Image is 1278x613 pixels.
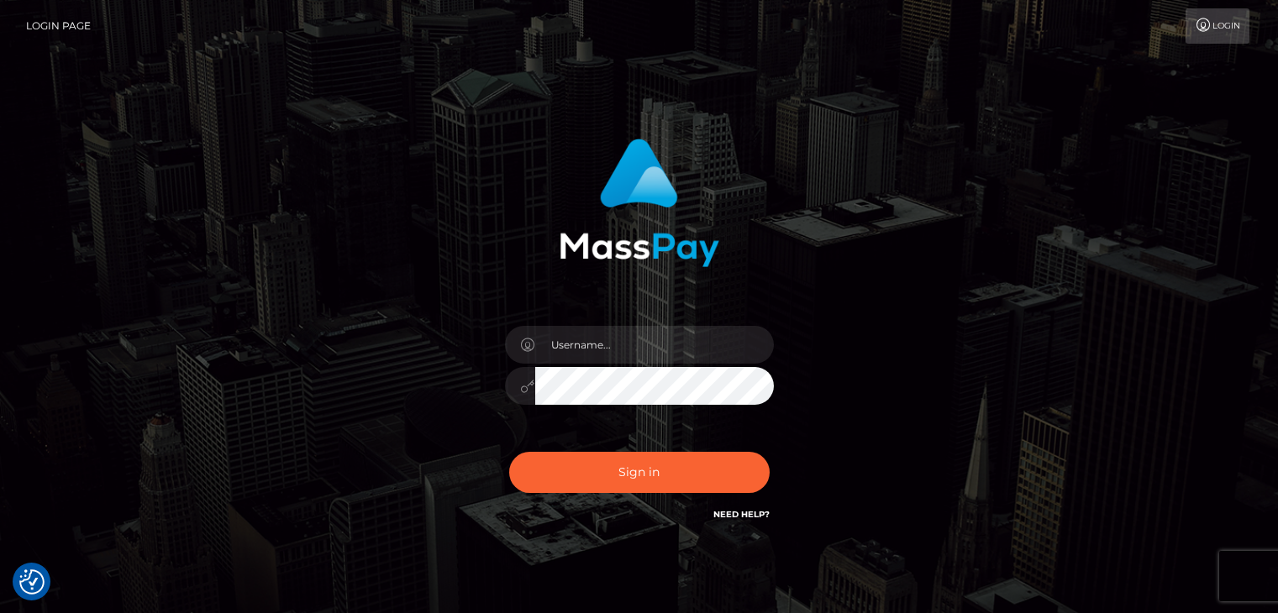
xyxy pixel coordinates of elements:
button: Sign in [509,452,770,493]
input: Username... [535,326,774,364]
a: Login Page [26,8,91,44]
button: Consent Preferences [19,569,45,595]
a: Login [1186,8,1249,44]
img: MassPay Login [560,139,719,267]
a: Need Help? [713,509,770,520]
img: Revisit consent button [19,569,45,595]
